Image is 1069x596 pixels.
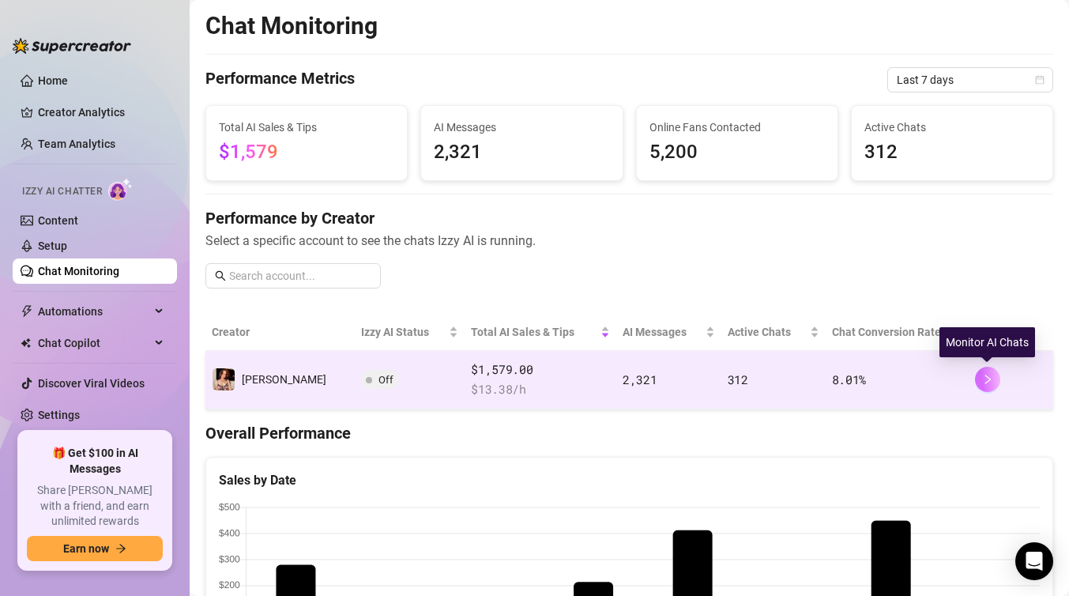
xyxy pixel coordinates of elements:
[471,323,597,341] span: Total AI Sales & Tips
[38,138,115,150] a: Team Analytics
[219,119,394,136] span: Total AI Sales & Tips
[27,446,163,477] span: 🎁 Get $100 in AI Messages
[939,327,1035,357] div: Monitor AI Chats
[38,409,80,421] a: Settings
[63,542,109,555] span: Earn now
[1035,75,1045,85] span: calendar
[229,267,371,285] input: Search account...
[38,214,78,227] a: Content
[27,483,163,530] span: Share [PERSON_NAME] with a friend, and earn unlimited rewards
[205,207,1053,229] h4: Performance by Creator
[205,422,1053,444] h4: Overall Performance
[38,377,145,390] a: Discover Viral Videos
[108,178,133,201] img: AI Chatter
[897,68,1044,92] span: Last 7 days
[471,380,610,399] span: $ 13.38 /h
[38,100,164,125] a: Creator Analytics
[465,314,616,351] th: Total AI Sales & Tips
[355,314,465,351] th: Izzy AI Status
[378,374,393,386] span: Off
[623,372,657,387] span: 2,321
[434,119,609,136] span: AI Messages
[649,119,825,136] span: Online Fans Contacted
[649,138,825,168] span: 5,200
[982,374,993,385] span: right
[721,314,826,351] th: Active Chats
[38,240,67,252] a: Setup
[21,338,31,349] img: Chat Copilot
[215,270,226,281] span: search
[623,323,702,341] span: AI Messages
[975,367,1000,392] button: right
[1015,542,1053,580] div: Open Intercom Messenger
[728,372,748,387] span: 312
[205,67,355,92] h4: Performance Metrics
[205,314,355,351] th: Creator
[826,314,969,351] th: Chat Conversion Rate
[832,372,867,387] span: 8.01 %
[213,368,235,390] img: Blair
[38,330,150,356] span: Chat Copilot
[219,470,1040,490] div: Sales by Date
[361,323,446,341] span: Izzy AI Status
[205,231,1053,251] span: Select a specific account to see the chats Izzy AI is running.
[21,305,33,318] span: thunderbolt
[13,38,131,54] img: logo-BBDzfeDw.svg
[22,184,102,199] span: Izzy AI Chatter
[864,138,1040,168] span: 312
[205,11,378,41] h2: Chat Monitoring
[27,536,163,561] button: Earn nowarrow-right
[219,141,278,163] span: $1,579
[616,314,721,351] th: AI Messages
[115,543,126,554] span: arrow-right
[242,373,326,386] span: [PERSON_NAME]
[38,74,68,87] a: Home
[728,323,807,341] span: Active Chats
[471,360,610,379] span: $1,579.00
[864,119,1040,136] span: Active Chats
[38,265,119,277] a: Chat Monitoring
[434,138,609,168] span: 2,321
[38,299,150,324] span: Automations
